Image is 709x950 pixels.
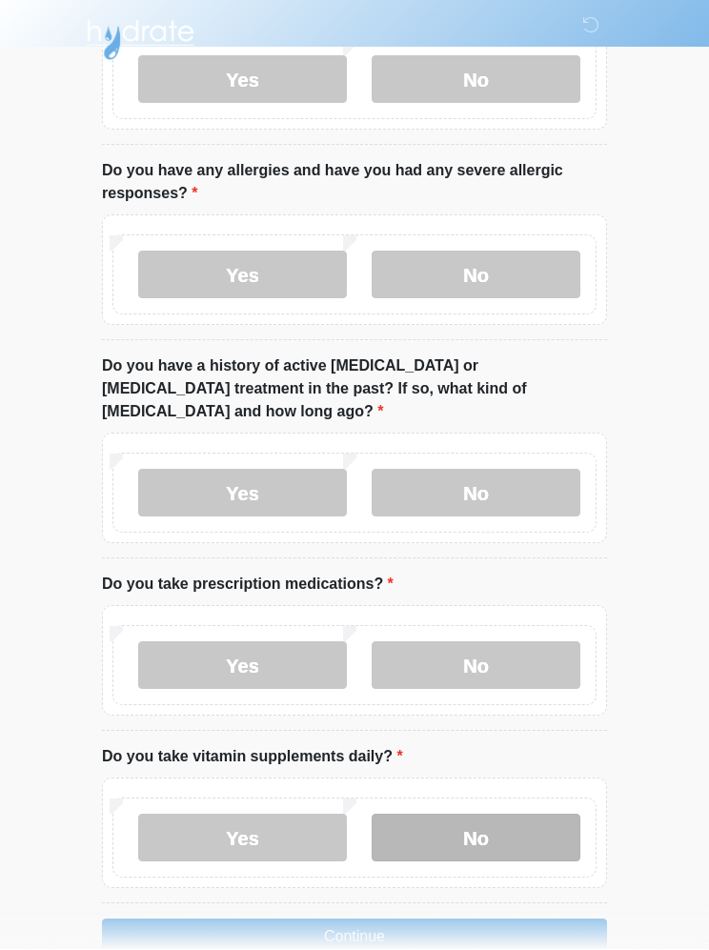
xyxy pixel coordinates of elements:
[138,252,347,299] label: Yes
[138,815,347,862] label: Yes
[138,470,347,517] label: Yes
[102,574,394,596] label: Do you take prescription medications?
[138,56,347,104] label: Yes
[372,642,580,690] label: No
[372,470,580,517] label: No
[372,252,580,299] label: No
[102,355,607,424] label: Do you have a history of active [MEDICAL_DATA] or [MEDICAL_DATA] treatment in the past? If so, wh...
[83,14,197,62] img: Hydrate IV Bar - Flagstaff Logo
[372,56,580,104] label: No
[102,160,607,206] label: Do you have any allergies and have you had any severe allergic responses?
[102,746,403,769] label: Do you take vitamin supplements daily?
[138,642,347,690] label: Yes
[372,815,580,862] label: No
